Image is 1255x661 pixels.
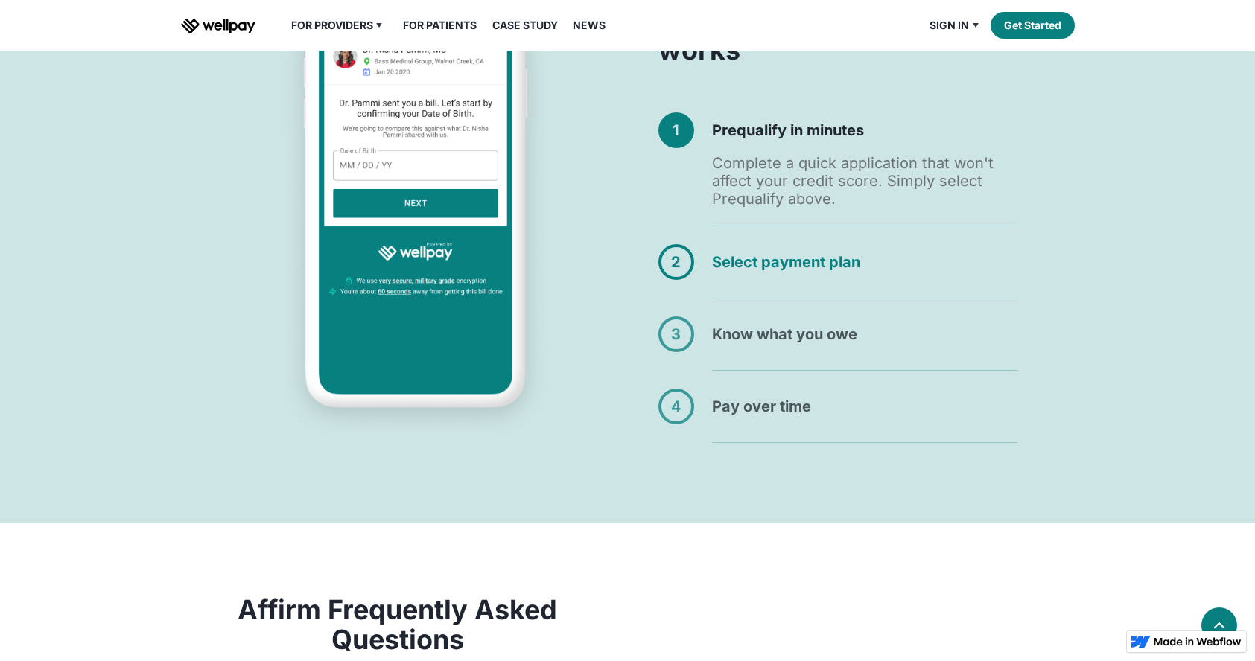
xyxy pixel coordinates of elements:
h4: Prequalify in minutes [712,112,1017,148]
h4: Know what you owe [712,316,1017,352]
div: For Providers [282,16,395,34]
h3: How Affirm financing works [658,5,1017,65]
div: 4 [661,392,691,421]
div: For Providers [291,16,373,34]
div: 1 [661,115,691,145]
div: Sign in [930,16,969,34]
img: Made in Webflow [1154,637,1242,646]
div: Complete a quick application that won't affect your credit score. Simply select Prequalify above. [712,154,1017,208]
a: News [564,16,614,34]
div: 2 [661,247,691,277]
div: Sign in [921,16,991,34]
h3: Affirm Frequently Asked Questions [209,595,586,654]
a: For Patients [394,16,486,34]
a: Get Started [991,12,1075,39]
a: home [181,16,255,34]
h4: Select payment plan [712,244,1017,280]
a: Case Study [483,16,567,34]
h4: Pay over time [712,389,1017,424]
div: 3 [661,319,691,349]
